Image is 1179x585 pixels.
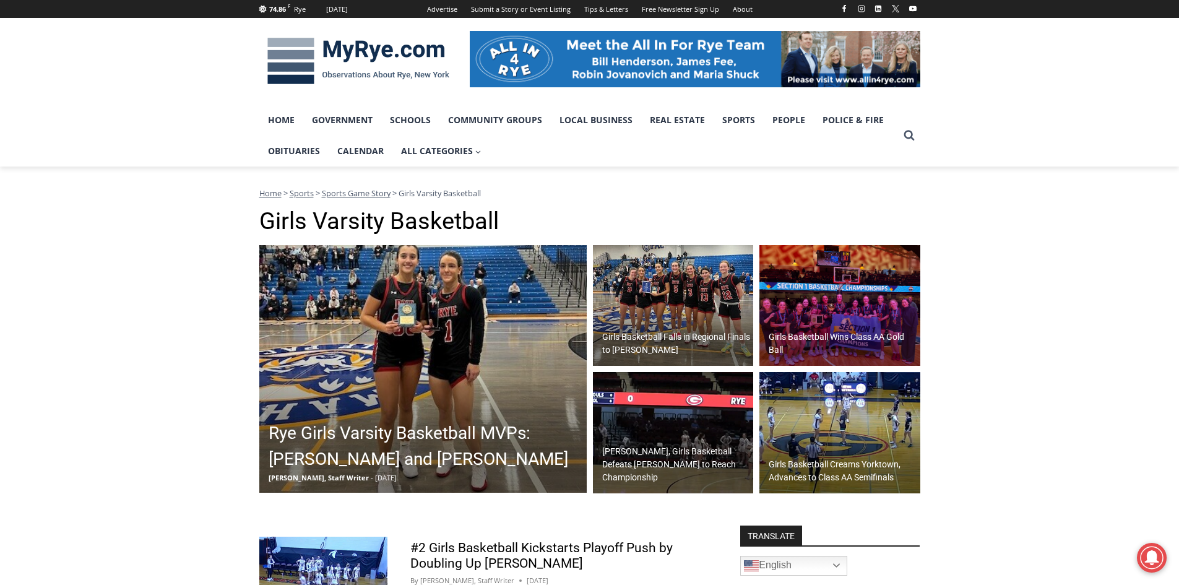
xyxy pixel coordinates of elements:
span: F [288,2,290,9]
a: All Categories [392,136,490,167]
span: > [392,188,397,199]
h2: Rye Girls Varsity Basketball MVPs: [PERSON_NAME] and [PERSON_NAME] [269,420,584,472]
img: (PHOTO: The Rye Girls Basketball Team before their 57-51 Class AA semifinals win on Tuesday, Marc... [593,372,754,493]
a: Sports Game Story [322,188,391,199]
img: (PHOTO: Rye Girls Basketball's co-MVPs for 2024-25: Phoebe Greto (left) and Paige Tepedino (right... [259,245,587,493]
span: > [316,188,320,199]
img: en [744,558,759,573]
span: Girls Varsity Basketball [399,188,481,199]
a: [PERSON_NAME], Staff Writer [420,576,514,585]
a: [PERSON_NAME], Girls Basketball Defeats [PERSON_NAME] to Reach Championship [593,372,754,493]
span: [DATE] [375,473,397,482]
a: Local Business [551,105,641,136]
img: All in for Rye [470,31,920,87]
a: Girls Basketball Falls in Regional Finals to [PERSON_NAME] [593,245,754,366]
a: Calendar [329,136,392,167]
a: Girls Basketball Creams Yorktown, Advances to Class AA Semifinals [759,372,920,493]
a: Obituaries [259,136,329,167]
span: > [283,188,288,199]
h2: Girls Basketball Creams Yorktown, Advances to Class AA Semifinals [769,458,917,484]
a: People [764,105,814,136]
a: Sports [290,188,314,199]
button: View Search Form [898,124,920,147]
a: Home [259,188,282,199]
a: Sports [714,105,764,136]
h2: [PERSON_NAME], Girls Basketball Defeats [PERSON_NAME] to Reach Championship [602,445,751,484]
a: #2 Girls Basketball Kickstarts Playoff Push by Doubling Up [PERSON_NAME] [410,540,673,571]
a: Police & Fire [814,105,892,136]
div: [DATE] [326,4,348,15]
img: (PHOTO: The Rye Girls Basketball Team after defeating the host Mahopac Wolf Pac 58-44 in the Maho... [593,245,754,366]
nav: Primary Navigation [259,105,898,167]
a: Facebook [837,1,852,16]
div: Rye [294,4,306,15]
a: English [740,556,847,576]
span: 74.86 [269,4,286,14]
strong: TRANSLATE [740,526,802,545]
a: Home [259,105,303,136]
a: X [888,1,903,16]
span: All Categories [401,144,482,158]
a: Community Groups [439,105,551,136]
nav: Breadcrumbs [259,187,920,199]
a: Instagram [854,1,869,16]
a: Linkedin [871,1,886,16]
img: (PHOTO: Rye Girls Basketball lining up for tip-off in their quarterfinal game vs Yorktown. Rye wo... [759,372,920,493]
img: MyRye.com [259,29,457,93]
a: Rye Girls Varsity Basketball MVPs: [PERSON_NAME] and [PERSON_NAME] [PERSON_NAME], Staff Writer - ... [259,245,587,493]
img: (PHOTO: The 2024-25 Rye Girls Basketball Team: Section 1 Class AA champions. Contributed) [759,245,920,366]
h2: Girls Basketball Falls in Regional Finals to [PERSON_NAME] [602,331,751,357]
a: YouTube [905,1,920,16]
h1: Girls Varsity Basketball [259,207,920,236]
a: Girls Basketball Wins Class AA Gold Ball [759,245,920,366]
a: Real Estate [641,105,714,136]
span: [PERSON_NAME], Staff Writer [269,473,369,482]
span: - [371,473,373,482]
a: Government [303,105,381,136]
h2: Girls Basketball Wins Class AA Gold Ball [769,331,917,357]
a: Schools [381,105,439,136]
